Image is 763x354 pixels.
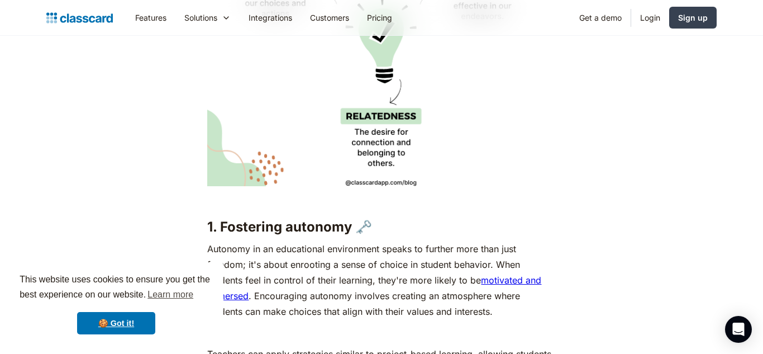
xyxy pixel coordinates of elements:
[207,219,555,235] h3: 1. Fostering autonomy 🗝️
[184,12,217,23] div: Solutions
[570,5,631,30] a: Get a demo
[207,325,555,341] p: ‍
[678,12,708,23] div: Sign up
[175,5,240,30] div: Solutions
[46,10,113,26] a: home
[669,7,717,29] a: Sign up
[126,5,175,30] a: Features
[207,241,555,319] p: Autonomy in an educational environment speaks to further more than just freedom; it's about enroo...
[240,5,301,30] a: Integrations
[146,286,195,303] a: learn more about cookies
[77,312,155,334] a: dismiss cookie message
[358,5,401,30] a: Pricing
[207,192,555,207] p: ‍
[725,316,752,343] div: Open Intercom Messenger
[9,262,223,345] div: cookieconsent
[20,273,213,303] span: This website uses cookies to ensure you get the best experience on our website.
[301,5,358,30] a: Customers
[631,5,669,30] a: Login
